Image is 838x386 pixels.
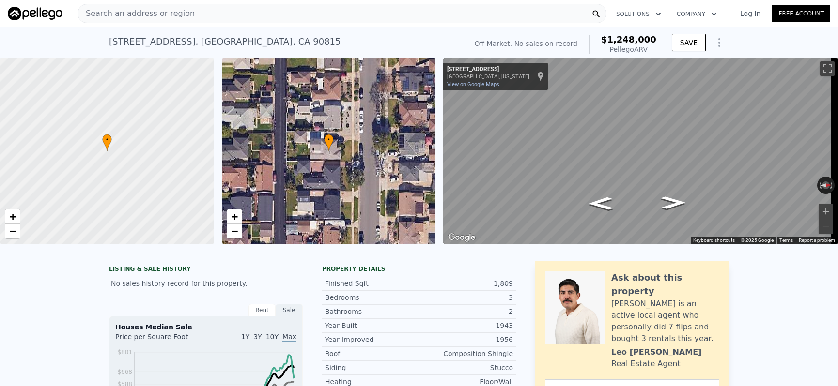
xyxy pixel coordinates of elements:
[608,5,669,23] button: Solutions
[5,224,20,238] a: Zoom out
[772,5,830,22] a: Free Account
[325,349,419,358] div: Roof
[241,333,249,341] span: 1Y
[8,7,62,20] img: Pellego
[669,5,725,23] button: Company
[109,275,303,292] div: No sales history record for this property.
[324,135,334,144] span: •
[266,333,279,341] span: 10Y
[10,210,16,223] span: +
[227,224,242,238] a: Zoom out
[447,74,529,80] div: [GEOGRAPHIC_DATA], [US_STATE]
[109,265,303,275] div: LISTING & SALE HISTORY
[419,293,513,302] div: 3
[419,279,513,288] div: 1,809
[447,81,499,88] a: View on Google Maps
[227,209,242,224] a: Zoom in
[102,134,112,151] div: •
[672,34,706,51] button: SAVE
[830,177,835,194] button: Rotate clockwise
[601,34,656,45] span: $1,248,000
[115,322,296,332] div: Houses Median Sale
[443,58,838,244] div: Street View
[819,219,833,234] button: Zoom out
[231,225,237,237] span: −
[325,293,419,302] div: Bedrooms
[115,332,206,347] div: Price per Square Foot
[419,349,513,358] div: Composition Shingle
[322,265,516,273] div: Property details
[710,33,729,52] button: Show Options
[611,346,701,358] div: Leo [PERSON_NAME]
[282,333,296,342] span: Max
[817,181,835,189] button: Reset the view
[325,363,419,372] div: Siding
[799,238,835,243] a: Report a problem
[419,307,513,316] div: 2
[253,333,262,341] span: 3Y
[578,194,623,213] path: Go South, Mira Mar Ave
[779,238,793,243] a: Terms
[741,238,774,243] span: © 2025 Google
[419,363,513,372] div: Stucco
[5,209,20,224] a: Zoom in
[443,58,838,244] div: Map
[325,335,419,344] div: Year Improved
[117,349,132,356] tspan: $801
[325,307,419,316] div: Bathrooms
[102,135,112,144] span: •
[324,134,334,151] div: •
[729,9,772,18] a: Log In
[231,210,237,223] span: +
[820,61,835,76] button: Toggle fullscreen view
[819,204,833,219] button: Zoom in
[276,304,303,316] div: Sale
[446,231,478,244] img: Google
[817,177,822,194] button: Rotate counterclockwise
[117,369,132,375] tspan: $668
[10,225,16,237] span: −
[611,358,681,370] div: Real Estate Agent
[537,71,544,82] a: Show location on map
[693,237,735,244] button: Keyboard shortcuts
[611,271,719,298] div: Ask about this property
[78,8,195,19] span: Search an address or region
[446,231,478,244] a: Open this area in Google Maps (opens a new window)
[325,279,419,288] div: Finished Sqft
[651,193,696,212] path: Go North, Mira Mar Ave
[475,39,577,48] div: Off Market. No sales on record
[447,66,529,74] div: [STREET_ADDRESS]
[419,321,513,330] div: 1943
[611,298,719,344] div: [PERSON_NAME] is an active local agent who personally did 7 flips and bought 3 rentals this year.
[325,321,419,330] div: Year Built
[601,45,656,54] div: Pellego ARV
[419,335,513,344] div: 1956
[248,304,276,316] div: Rent
[109,35,341,48] div: [STREET_ADDRESS] , [GEOGRAPHIC_DATA] , CA 90815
